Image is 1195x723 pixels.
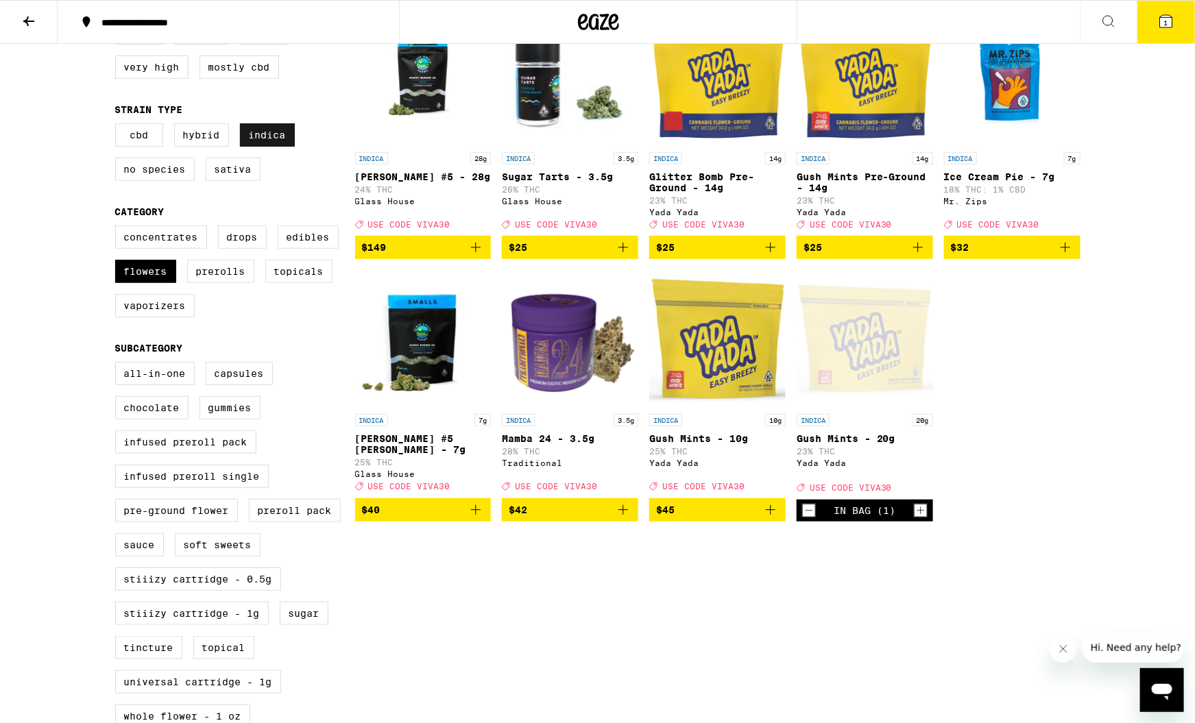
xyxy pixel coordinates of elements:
[187,260,254,283] label: Prerolls
[474,414,491,426] p: 7g
[115,567,281,591] label: STIIIZY Cartridge - 0.5g
[797,236,933,259] button: Add to bag
[509,242,527,253] span: $25
[355,270,492,498] a: Open page for Donny Burger #5 Smalls - 7g from Glass House
[502,152,535,164] p: INDICA
[944,8,1081,236] a: Open page for Ice Cream Pie - 7g from Mr. Zips
[174,123,229,147] label: Hybrid
[649,414,682,426] p: INDICA
[1137,1,1195,43] button: 1
[115,430,256,454] label: Infused Preroll Pack
[649,196,786,205] p: 23% THC
[115,465,269,488] label: Infused Preroll Single
[649,270,786,498] a: Open page for Gush Mints - 10g from Yada Yada
[368,482,450,491] span: USE CODE VIVA30
[115,670,281,694] label: Universal Cartridge - 1g
[115,362,195,385] label: All-In-One
[278,225,339,249] label: Edibles
[1140,668,1184,712] iframe: Button to launch messaging window
[115,158,195,181] label: No Species
[115,602,269,625] label: STIIIZY Cartridge - 1g
[115,533,164,556] label: Sauce
[913,152,933,164] p: 14g
[355,197,492,206] div: Glass House
[115,123,163,147] label: CBD
[115,396,189,419] label: Chocolate
[804,242,822,253] span: $25
[355,152,388,164] p: INDICA
[1164,19,1168,27] span: 1
[656,504,675,515] span: $45
[355,498,492,522] button: Add to bag
[797,196,933,205] p: 23% THC
[115,56,189,79] label: Very High
[1064,152,1081,164] p: 7g
[115,343,183,354] legend: Subcategory
[115,294,195,317] label: Vaporizers
[810,220,892,229] span: USE CODE VIVA30
[649,498,786,522] button: Add to bag
[355,171,492,182] p: [PERSON_NAME] #5 - 28g
[662,482,745,491] span: USE CODE VIVA30
[662,220,745,229] span: USE CODE VIVA30
[944,152,977,164] p: INDICA
[502,458,638,467] div: Traditional
[509,504,527,515] span: $42
[656,242,675,253] span: $25
[649,171,786,193] p: Glitter Bomb Pre-Ground - 14g
[355,414,388,426] p: INDICA
[502,414,535,426] p: INDICA
[834,505,895,516] div: In Bag (1)
[115,499,238,522] label: Pre-ground Flower
[914,504,928,517] button: Increment
[502,447,638,456] p: 28% THC
[649,236,786,259] button: Add to bag
[765,152,786,164] p: 14g
[797,270,933,499] a: Open page for Gush Mints - 20g from Yada Yada
[1050,635,1077,663] iframe: Close message
[502,197,638,206] div: Glass House
[1083,633,1184,663] iframe: Message from company
[614,414,638,426] p: 3.5g
[115,260,176,283] label: Flowers
[368,220,450,229] span: USE CODE VIVA30
[944,197,1081,206] div: Mr. Zips
[115,206,165,217] legend: Category
[515,220,597,229] span: USE CODE VIVA30
[944,8,1081,145] img: Mr. Zips - Ice Cream Pie - 7g
[200,56,279,79] label: Mostly CBD
[355,458,492,467] p: 25% THC
[765,414,786,426] p: 10g
[206,158,261,181] label: Sativa
[502,171,638,182] p: Sugar Tarts - 3.5g
[355,185,492,194] p: 24% THC
[280,602,328,625] label: Sugar
[502,270,638,407] img: Traditional - Mamba 24 - 3.5g
[193,636,254,659] label: Topical
[115,636,182,659] label: Tincture
[355,270,492,407] img: Glass House - Donny Burger #5 Smalls - 7g
[614,152,638,164] p: 3.5g
[951,242,969,253] span: $32
[649,208,786,217] div: Yada Yada
[502,185,638,194] p: 26% THC
[797,208,933,217] div: Yada Yada
[115,104,183,115] legend: Strain Type
[249,499,341,522] label: Preroll Pack
[355,236,492,259] button: Add to bag
[502,433,638,444] p: Mamba 24 - 3.5g
[649,152,682,164] p: INDICA
[502,236,638,259] button: Add to bag
[802,504,816,517] button: Decrement
[797,458,933,467] div: Yada Yada
[218,225,267,249] label: Drops
[649,447,786,456] p: 25% THC
[502,8,638,145] img: Glass House - Sugar Tarts - 3.5g
[649,8,786,145] img: Yada Yada - Glitter Bomb Pre-Ground - 14g
[355,469,492,478] div: Glass House
[502,8,638,236] a: Open page for Sugar Tarts - 3.5g from Glass House
[797,152,830,164] p: INDICA
[515,482,597,491] span: USE CODE VIVA30
[362,242,387,253] span: $149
